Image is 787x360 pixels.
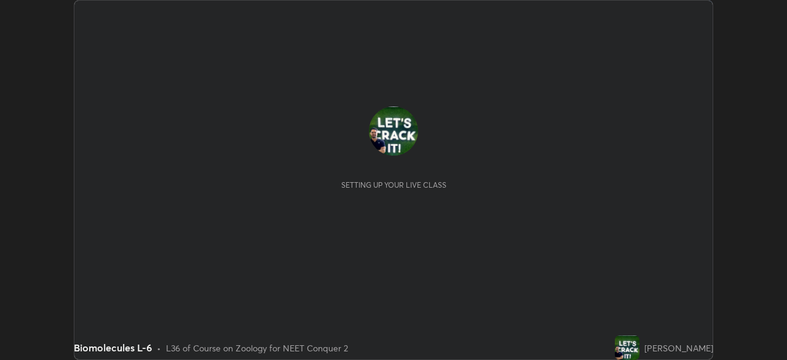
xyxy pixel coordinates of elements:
[166,342,348,354] div: L36 of Course on Zoology for NEET Conquer 2
[369,106,418,156] img: 02a0221ee3ad4557875c09baae15909e.jpg
[615,335,639,360] img: 02a0221ee3ad4557875c09baae15909e.jpg
[341,180,446,190] div: Setting up your live class
[74,340,152,355] div: Biomolecules L-6
[157,342,161,354] div: •
[644,342,713,354] div: [PERSON_NAME]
